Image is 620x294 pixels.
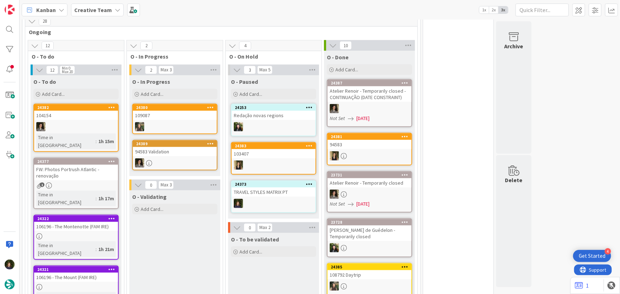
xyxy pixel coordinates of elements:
div: 108792 Daytrip [328,270,411,279]
div: 23728[PERSON_NAME] de Guédelon - Temporarily closed [328,219,411,241]
span: O - To do [33,78,56,85]
div: 24385 [328,264,411,270]
span: 0 [145,181,157,189]
div: MS [328,190,411,199]
div: 23731Atelier Renoir - Temporarily closed [328,172,411,187]
div: Archive [505,42,523,50]
div: Max 2 [259,226,270,229]
span: Add Card... [42,91,65,97]
span: [DATE] [356,200,370,208]
div: MS [133,158,217,168]
div: 24253Redação novas regions [232,104,316,120]
span: Add Card... [335,66,358,73]
span: Add Card... [239,249,262,255]
span: Kanban [36,6,56,14]
i: Not Set [330,115,345,121]
div: 24382 [34,104,118,111]
div: 24321 [37,267,118,272]
div: Atelier Renoir - Temporarily closed - CONTINUAÇÃO (DATE CONSTRAINT) [328,86,411,102]
div: 24385108792 Daytrip [328,264,411,279]
img: MS [135,158,144,168]
input: Quick Filter... [516,4,569,16]
div: Redação novas regions [232,111,316,120]
div: 94583 [328,140,411,149]
span: O - To do [32,53,115,60]
div: 106196 - The Montenotte (FAM IRE) [34,222,118,231]
span: 2 [140,42,152,50]
div: 24383 [232,143,316,149]
div: BC [232,122,316,131]
div: 24322 [34,216,118,222]
div: 24373TRAVEL STYLES MATRIX PT [232,181,316,197]
div: 24383 [235,143,316,148]
div: 24380109087 [133,104,217,120]
div: 2438994583 Validation [133,141,217,156]
div: 24321106196 - The Mount (FAM IRE) [34,266,118,282]
span: Ongoing [29,28,409,36]
span: 28 [39,17,51,26]
div: Delete [505,176,523,184]
img: Visit kanbanzone.com [5,5,15,15]
div: 24322106196 - The Montenotte (FAM IRE) [34,216,118,231]
span: 12 [42,42,54,50]
div: 24381 [331,134,411,139]
img: BC [330,243,339,252]
div: 24253 [232,104,316,111]
div: Min 0 [62,66,70,70]
div: 24373 [235,182,316,187]
div: Max 20 [62,70,73,73]
div: 24382104154 [34,104,118,120]
img: IG [135,122,144,131]
div: 103407 [232,149,316,158]
div: FW: Photos Portrush Atlantic - renovação [34,165,118,180]
img: SP [234,160,243,170]
img: MS [330,104,339,113]
span: 1 [40,183,44,187]
div: Max 5 [259,68,270,72]
span: 1x [479,6,489,13]
span: : [96,245,97,253]
div: 24389 [133,141,217,147]
span: 2x [489,6,498,13]
span: O - Done [327,54,349,61]
img: MC [5,260,15,269]
span: Add Card... [141,91,163,97]
div: SP [232,160,316,170]
div: 1h 17m [97,195,116,202]
div: 24380 [136,105,217,110]
div: IG [328,282,411,291]
div: Time in [GEOGRAPHIC_DATA] [36,134,96,149]
span: O - On Hold [229,53,313,60]
span: 12 [46,66,58,74]
img: BC [234,122,243,131]
span: O - In Progress [130,53,214,60]
div: Time in [GEOGRAPHIC_DATA] [36,191,96,206]
img: IG [330,282,339,291]
div: 24377 [37,159,118,164]
span: O - Paused [231,78,258,85]
div: 24377 [34,158,118,165]
div: 24322 [37,216,118,221]
img: MC [234,199,243,208]
div: 24373 [232,181,316,187]
div: 23728 [328,219,411,225]
span: 4 [239,42,251,50]
img: MS [330,190,339,199]
div: 24387Atelier Renoir - Temporarily closed - CONTINUAÇÃO (DATE CONSTRAINT) [328,80,411,102]
div: 1h 21m [97,245,116,253]
b: Creative Team [74,6,112,13]
span: O - Validating [132,193,167,200]
div: Max 3 [161,183,172,187]
div: 4 [605,248,611,255]
div: 2438194583 [328,134,411,149]
span: 3 [244,66,256,74]
div: 109087 [133,111,217,120]
div: IG [133,122,217,131]
div: 24387 [331,81,411,86]
div: BC [328,243,411,252]
div: Atelier Renoir - Temporarily closed [328,178,411,187]
span: Add Card... [239,91,262,97]
i: Not Set [330,201,345,207]
span: 0 [244,223,256,232]
div: Get Started [579,252,605,260]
